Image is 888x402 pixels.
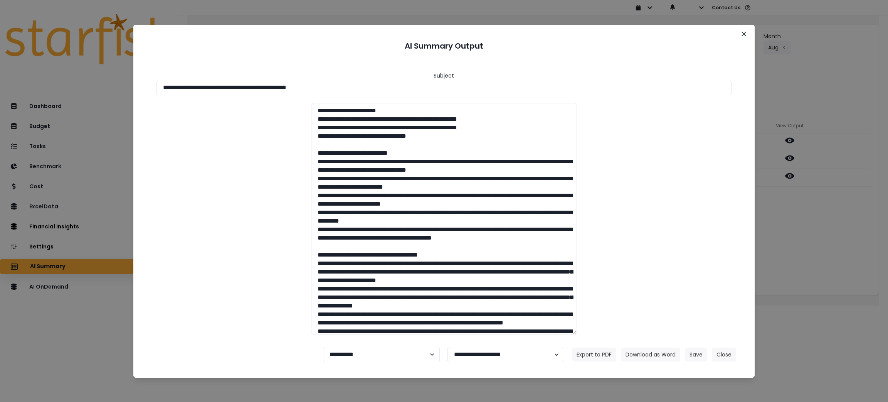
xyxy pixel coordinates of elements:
[572,348,616,361] button: Export to PDF
[434,72,454,80] header: Subject
[143,34,746,58] header: AI Summary Output
[685,348,707,361] button: Save
[712,348,736,361] button: Close
[738,28,750,40] button: Close
[621,348,680,361] button: Download as Word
